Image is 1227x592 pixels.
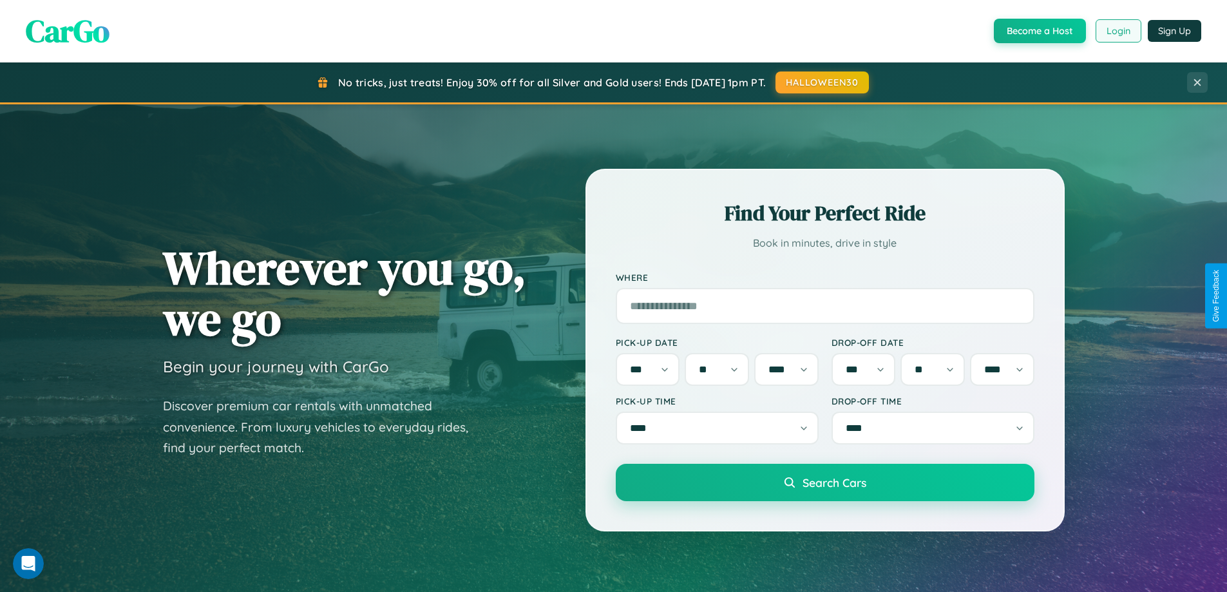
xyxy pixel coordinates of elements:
[163,396,485,459] p: Discover premium car rentals with unmatched convenience. From luxury vehicles to everyday rides, ...
[832,396,1034,406] label: Drop-off Time
[616,464,1034,501] button: Search Cars
[1212,270,1221,322] div: Give Feedback
[338,76,766,89] span: No tricks, just treats! Enjoy 30% off for all Silver and Gold users! Ends [DATE] 1pm PT.
[163,242,526,344] h1: Wherever you go, we go
[1096,19,1141,43] button: Login
[832,337,1034,348] label: Drop-off Date
[616,396,819,406] label: Pick-up Time
[616,199,1034,227] h2: Find Your Perfect Ride
[13,548,44,579] iframe: Intercom live chat
[616,272,1034,283] label: Where
[616,337,819,348] label: Pick-up Date
[1148,20,1201,42] button: Sign Up
[616,234,1034,253] p: Book in minutes, drive in style
[803,475,866,490] span: Search Cars
[994,19,1086,43] button: Become a Host
[775,72,869,93] button: HALLOWEEN30
[163,357,389,376] h3: Begin your journey with CarGo
[26,10,109,52] span: CarGo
